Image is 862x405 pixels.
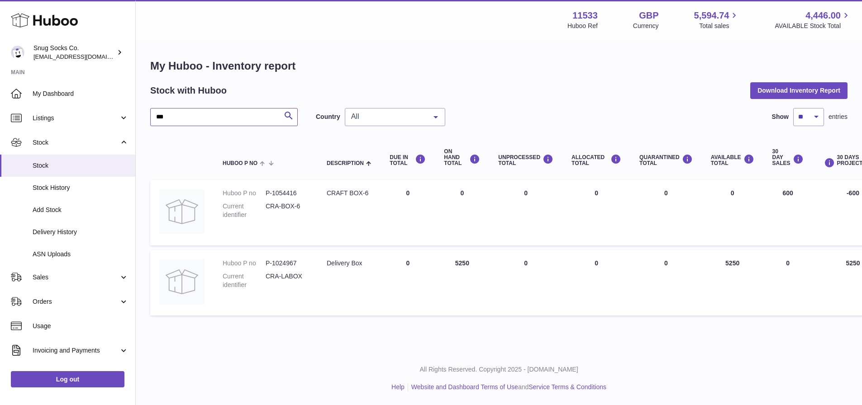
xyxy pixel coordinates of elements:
[327,160,364,166] span: Description
[390,154,426,166] div: DUE IN TOTAL
[33,273,119,282] span: Sales
[829,113,848,121] span: entries
[763,250,813,316] td: 0
[694,9,729,22] span: 5,594.74
[33,322,129,330] span: Usage
[33,53,133,60] span: [EMAIL_ADDRESS][DOMAIN_NAME]
[159,259,205,304] img: product image
[489,250,562,316] td: 0
[381,250,435,316] td: 0
[639,9,658,22] strong: GBP
[150,85,227,97] h2: Stock with Huboo
[11,46,24,59] img: internalAdmin-11533@internal.huboo.com
[316,113,340,121] label: Country
[159,189,205,234] img: product image
[699,22,739,30] span: Total sales
[11,371,124,387] a: Log out
[435,250,489,316] td: 5250
[750,82,848,99] button: Download Inventory Report
[571,154,621,166] div: ALLOCATED Total
[702,250,763,316] td: 5250
[711,154,754,166] div: AVAILABLE Total
[694,9,740,30] a: 5,594.74 Total sales
[444,149,480,167] div: ON HAND Total
[435,180,489,245] td: 0
[529,383,606,391] a: Service Terms & Conditions
[223,259,266,268] dt: Huboo P no
[33,138,119,147] span: Stock
[702,180,763,245] td: 0
[143,365,855,374] p: All Rights Reserved. Copyright 2025 - [DOMAIN_NAME]
[664,189,668,197] span: 0
[805,9,841,22] span: 4,446.00
[33,297,119,306] span: Orders
[775,9,851,30] a: 4,446.00 AVAILABLE Stock Total
[223,202,266,219] dt: Current identifier
[33,89,129,98] span: My Dashboard
[562,250,630,316] td: 0
[349,112,427,121] span: All
[33,114,119,122] span: Listings
[391,383,405,391] a: Help
[223,272,266,289] dt: Current identifier
[33,228,129,236] span: Delivery History
[266,202,309,219] dd: CRA-BOX-6
[33,44,115,61] div: Snug Socks Co.
[633,22,659,30] div: Currency
[562,180,630,245] td: 0
[639,154,693,166] div: QUARANTINED Total
[489,180,562,245] td: 0
[150,59,848,73] h1: My Huboo - Inventory report
[772,113,789,121] label: Show
[33,161,129,170] span: Stock
[763,180,813,245] td: 600
[381,180,435,245] td: 0
[664,259,668,267] span: 0
[33,206,129,214] span: Add Stock
[775,22,851,30] span: AVAILABLE Stock Total
[266,259,309,268] dd: P-1024967
[411,383,518,391] a: Website and Dashboard Terms of Use
[408,383,606,391] li: and
[327,259,371,268] div: Delivery Box
[772,149,804,167] div: 30 DAY SALES
[498,154,553,166] div: UNPROCESSED Total
[33,250,129,259] span: ASN Uploads
[572,9,598,22] strong: 11533
[266,272,309,289] dd: CRA-LABOX
[327,189,371,198] div: CRAFT BOX-6
[223,160,257,166] span: Huboo P no
[33,346,119,355] span: Invoicing and Payments
[33,184,129,192] span: Stock History
[567,22,598,30] div: Huboo Ref
[266,189,309,198] dd: P-1054416
[223,189,266,198] dt: Huboo P no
